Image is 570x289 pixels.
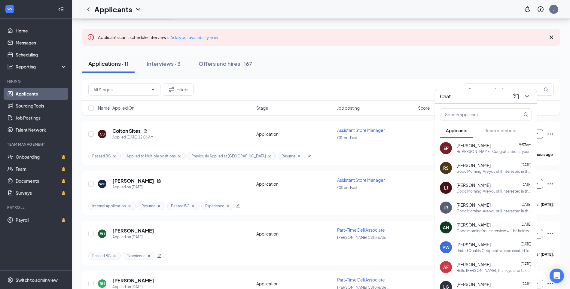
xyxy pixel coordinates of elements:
[199,60,252,67] div: Offers and hires · 167
[547,130,554,138] svg: Ellipses
[446,128,467,133] span: Applicants
[544,87,548,92] svg: MagnifyingGlass
[456,202,491,208] span: [PERSON_NAME]
[337,177,385,183] span: Assistant Store Manager
[16,64,67,70] div: Reporting
[7,79,66,84] div: Hiring
[456,222,491,228] span: [PERSON_NAME]
[456,162,491,168] span: [PERSON_NAME]
[16,124,67,136] a: Talent Network
[337,277,385,282] span: Part-Time Deli Associate
[112,128,141,134] h5: Colton Sites
[456,169,532,174] div: Good Morning, Are you still interested in the Dairy Queen Crew Member position? If there is no re...
[92,154,111,159] span: Passed BG
[456,208,532,214] div: Good Morning, Are you still interested in the Dairy Queen Crew Member position? If there is no re...
[112,227,154,234] h5: [PERSON_NAME]
[337,185,358,190] span: CStore East
[112,178,154,184] h5: [PERSON_NAME]
[126,253,145,258] span: Experience
[444,185,448,191] div: LJ
[16,37,67,49] a: Messages
[98,105,134,111] span: Name · Applied On
[456,281,491,287] span: [PERSON_NAME]
[256,105,268,111] span: Stage
[485,128,516,133] span: Team members
[7,142,66,147] div: Team Management
[236,204,240,208] span: edit
[7,6,13,12] svg: WorkstreamLogo
[16,277,58,283] div: Switch to admin view
[456,149,532,154] div: Hi [PERSON_NAME]. Congratulations, your meeting with United Quality Cooperative for Dairy Queen C...
[92,203,126,208] span: Internal Application
[171,203,190,208] span: Passed BG
[151,87,155,92] svg: ChevronDown
[163,84,194,96] button: Filter Filters
[127,204,132,208] svg: Cross
[112,154,117,159] svg: Cross
[418,105,430,111] span: Score
[520,242,532,246] span: [DATE]
[337,235,389,240] span: [PERSON_NAME] CStore/Se ...
[440,109,511,120] input: Search applicant
[16,175,67,187] a: DocumentsCrown
[16,88,67,100] a: Applicants
[523,93,531,100] svg: ChevronDown
[126,154,176,159] span: Applied to Multiple positions
[16,49,67,61] a: Scheduling
[523,112,528,117] svg: MagnifyingGlass
[297,154,301,159] svg: Cross
[16,25,67,37] a: Home
[99,181,105,187] div: WD
[16,187,67,199] a: SurveysCrown
[547,280,554,287] svg: Ellipses
[7,64,13,70] svg: Analysis
[456,142,491,148] span: [PERSON_NAME]
[547,230,554,237] svg: Ellipses
[147,60,181,67] div: Interviews · 3
[100,132,105,137] div: CS
[16,112,67,124] a: Job Postings
[456,242,491,248] span: [PERSON_NAME]
[256,131,334,137] div: Application
[444,145,449,151] div: EP
[16,163,67,175] a: TeamCrown
[282,154,295,159] span: Resume
[168,86,175,93] svg: Filter
[191,154,266,159] span: Previously Applied at [GEOGRAPHIC_DATA]
[520,163,532,167] span: [DATE]
[520,202,532,207] span: [DATE]
[443,165,449,171] div: RS
[531,152,553,157] b: 10 hours ago
[142,203,155,208] span: Resume
[135,6,142,13] svg: ChevronDown
[157,204,161,208] svg: Cross
[541,252,553,257] b: [DATE]
[16,100,67,112] a: Sourcing Tools
[157,254,161,258] span: edit
[513,93,520,100] svg: ComposeMessage
[112,254,117,258] svg: Cross
[337,135,358,140] span: CStore East
[524,6,531,13] svg: Notifications
[16,151,67,163] a: OnboardingCrown
[456,261,491,267] span: [PERSON_NAME]
[456,228,532,233] div: Good morning Your interview will be held with [PERSON_NAME] on [DATE] 10 am. I apologize for any ...
[337,227,385,233] span: Part-Time Deli Associate
[553,7,555,12] div: J
[191,204,196,208] svg: Cross
[444,205,448,211] div: JR
[443,264,449,270] div: AF
[307,154,311,158] span: edit
[58,6,64,12] svg: Collapse
[88,60,129,67] div: Applications · 11
[7,277,13,283] svg: Settings
[100,281,105,286] div: RH
[519,143,532,147] span: 9:53am
[85,6,92,13] svg: ChevronLeft
[100,231,105,236] div: BH
[520,262,532,266] span: [DATE]
[256,281,334,287] div: Application
[537,6,544,13] svg: QuestionInfo
[456,182,491,188] span: [PERSON_NAME]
